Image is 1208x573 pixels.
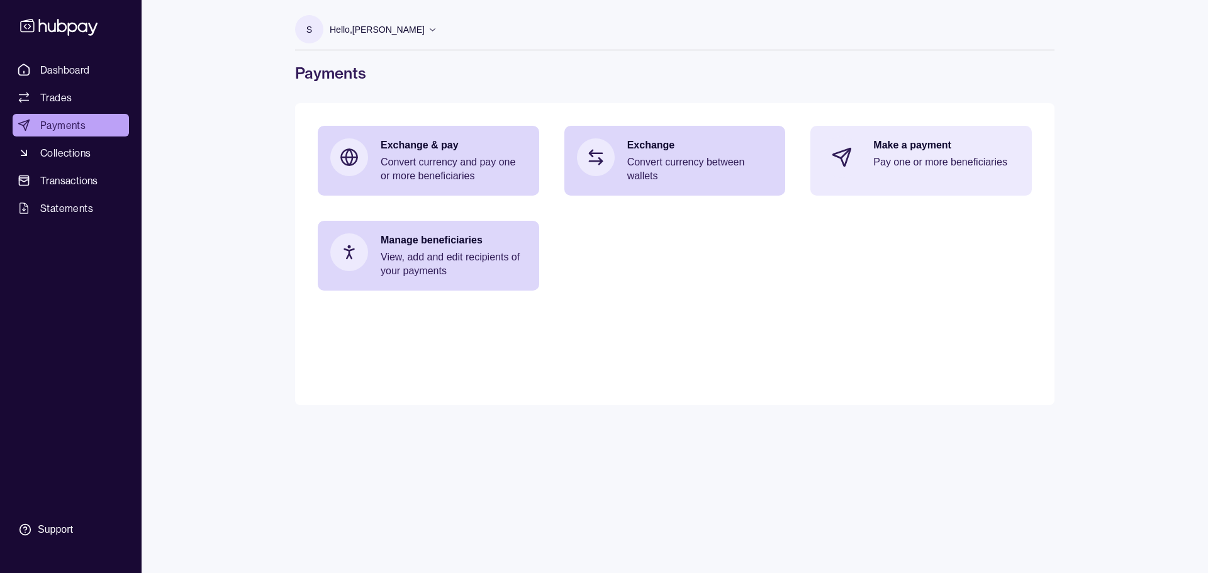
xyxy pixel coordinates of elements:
[13,114,129,136] a: Payments
[13,516,129,543] a: Support
[13,169,129,192] a: Transactions
[13,197,129,220] a: Statements
[295,63,1054,83] h1: Payments
[13,86,129,109] a: Trades
[38,523,73,537] div: Support
[318,126,539,196] a: Exchange & payConvert currency and pay one or more beneficiaries
[381,138,527,152] p: Exchange & pay
[810,126,1032,189] a: Make a paymentPay one or more beneficiaries
[873,138,1019,152] p: Make a payment
[873,155,1019,169] p: Pay one or more beneficiaries
[13,142,129,164] a: Collections
[40,201,93,216] span: Statements
[40,145,91,160] span: Collections
[627,155,773,183] p: Convert currency between wallets
[13,58,129,81] a: Dashboard
[381,233,527,247] p: Manage beneficiaries
[627,138,773,152] p: Exchange
[306,23,312,36] p: S
[40,62,90,77] span: Dashboard
[381,155,527,183] p: Convert currency and pay one or more beneficiaries
[330,23,425,36] p: Hello, [PERSON_NAME]
[564,126,786,196] a: ExchangeConvert currency between wallets
[40,118,86,133] span: Payments
[40,173,98,188] span: Transactions
[40,90,72,105] span: Trades
[381,250,527,278] p: View, add and edit recipients of your payments
[318,221,539,291] a: Manage beneficiariesView, add and edit recipients of your payments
